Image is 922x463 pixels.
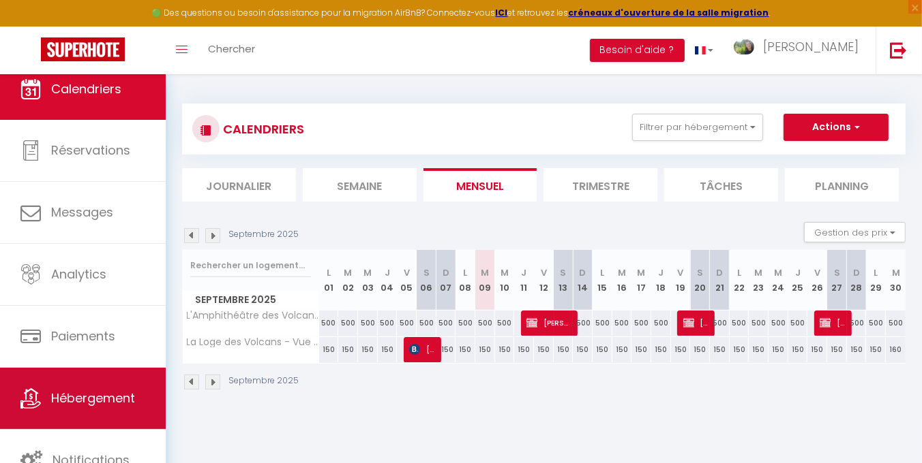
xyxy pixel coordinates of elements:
[697,266,703,279] abbr: S
[671,337,691,362] div: 150
[866,250,886,310] th: 29
[618,266,626,279] abbr: M
[495,250,515,310] th: 10
[886,310,906,336] div: 500
[788,337,808,362] div: 150
[436,250,456,310] th: 07
[749,250,769,310] th: 23
[671,250,691,310] th: 19
[874,266,878,279] abbr: L
[890,42,907,59] img: logout
[544,168,657,202] li: Trimestre
[820,310,846,336] span: [PERSON_NAME]
[358,250,378,310] th: 03
[417,310,436,336] div: 500
[51,80,121,97] span: Calendriers
[847,250,867,310] th: 28
[436,337,456,362] div: 150
[774,266,782,279] abbr: M
[569,7,769,18] a: créneaux d'ouverture de la salle migration
[456,310,475,336] div: 500
[631,250,651,310] th: 17
[338,310,358,336] div: 500
[866,337,886,362] div: 150
[464,266,468,279] abbr: L
[827,337,847,362] div: 150
[807,250,827,310] th: 26
[220,114,304,144] h3: CALENDRIERS
[385,266,390,279] abbr: J
[495,310,515,336] div: 500
[358,337,378,362] div: 150
[228,374,299,387] p: Septembre 2025
[185,337,321,347] span: La Loge des Volcans - Vue [GEOGRAPHIC_DATA]
[749,337,769,362] div: 150
[886,250,906,310] th: 30
[514,337,534,362] div: 150
[804,222,906,242] button: Gestion des prix
[409,336,436,362] span: [PERSON_NAME]
[866,310,886,336] div: 500
[710,337,730,362] div: 150
[496,7,508,18] a: ICI
[573,250,593,310] th: 14
[769,310,788,336] div: 500
[436,310,456,336] div: 500
[827,250,847,310] th: 27
[456,250,475,310] th: 08
[319,250,339,310] th: 01
[807,337,827,362] div: 150
[769,337,788,362] div: 150
[185,310,321,321] span: L'Amphithéâtre des Volcans - Vue [GEOGRAPHIC_DATA]
[631,337,651,362] div: 150
[734,39,754,55] img: ...
[749,310,769,336] div: 500
[886,337,906,362] div: 160
[208,42,255,56] span: Chercher
[404,266,410,279] abbr: V
[327,266,331,279] abbr: L
[593,337,612,362] div: 150
[319,310,339,336] div: 500
[378,337,398,362] div: 150
[475,310,495,336] div: 500
[730,310,749,336] div: 500
[769,250,788,310] th: 24
[593,310,612,336] div: 500
[51,142,130,159] span: Réservations
[892,266,900,279] abbr: M
[638,266,646,279] abbr: M
[522,266,527,279] abbr: J
[600,266,604,279] abbr: L
[710,250,730,310] th: 21
[795,266,801,279] abbr: J
[182,168,296,202] li: Journalier
[456,337,475,362] div: 150
[378,250,398,310] th: 04
[788,310,808,336] div: 500
[228,228,299,241] p: Septembre 2025
[554,250,574,310] th: 13
[834,266,840,279] abbr: S
[730,337,749,362] div: 150
[51,266,106,283] span: Analytics
[664,168,778,202] li: Tâches
[358,310,378,336] div: 500
[651,337,671,362] div: 150
[690,337,710,362] div: 150
[651,310,671,336] div: 500
[443,266,449,279] abbr: D
[475,250,495,310] th: 09
[475,337,495,362] div: 150
[573,337,593,362] div: 150
[847,337,867,362] div: 150
[397,250,417,310] th: 05
[51,389,135,406] span: Hébergement
[730,250,749,310] th: 22
[814,266,820,279] abbr: V
[651,250,671,310] th: 18
[363,266,372,279] abbr: M
[847,310,867,336] div: 500
[338,337,358,362] div: 150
